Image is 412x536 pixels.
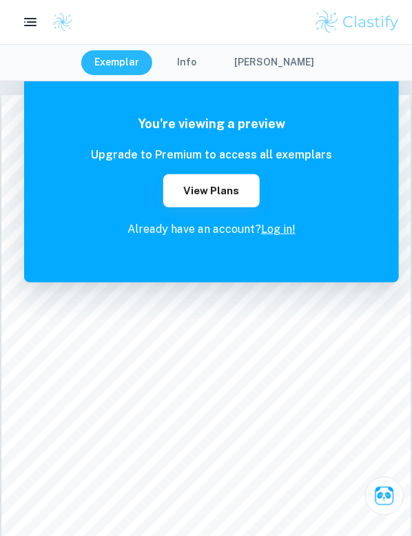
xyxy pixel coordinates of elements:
[52,12,73,32] img: Clastify logo
[156,50,218,75] button: Info
[91,114,332,133] h5: You're viewing a preview
[91,221,332,238] p: Already have an account?
[81,50,154,75] button: Exemplar
[163,174,260,207] button: View Plans
[221,50,329,75] button: [PERSON_NAME]
[261,223,296,236] a: Log in!
[365,477,404,515] button: Ask Clai
[44,12,73,32] a: Clastify logo
[91,147,332,163] h6: Upgrade to Premium to access all exemplars
[313,8,401,36] img: Clastify logo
